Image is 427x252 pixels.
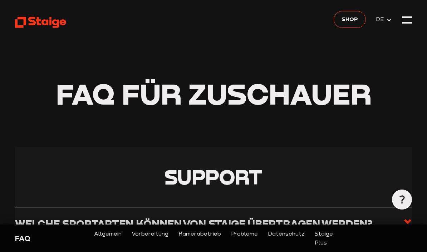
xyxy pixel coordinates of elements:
[132,230,168,247] a: Vorbereitung
[15,217,373,230] h3: Welche Sportarten können von Staige übertragen werden?
[15,233,109,243] div: FAQ
[94,230,122,247] a: Allgemein
[231,230,258,247] a: Probleme
[334,11,366,28] a: Shop
[165,164,262,189] span: Support
[268,230,305,247] a: Datenschutz
[178,230,221,247] a: Kamerabetrieb
[376,15,386,24] span: DE
[315,230,333,247] a: Staige Plus
[122,76,372,111] span: für Zuschauer
[56,76,115,111] span: FAQ
[342,15,358,23] span: Shop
